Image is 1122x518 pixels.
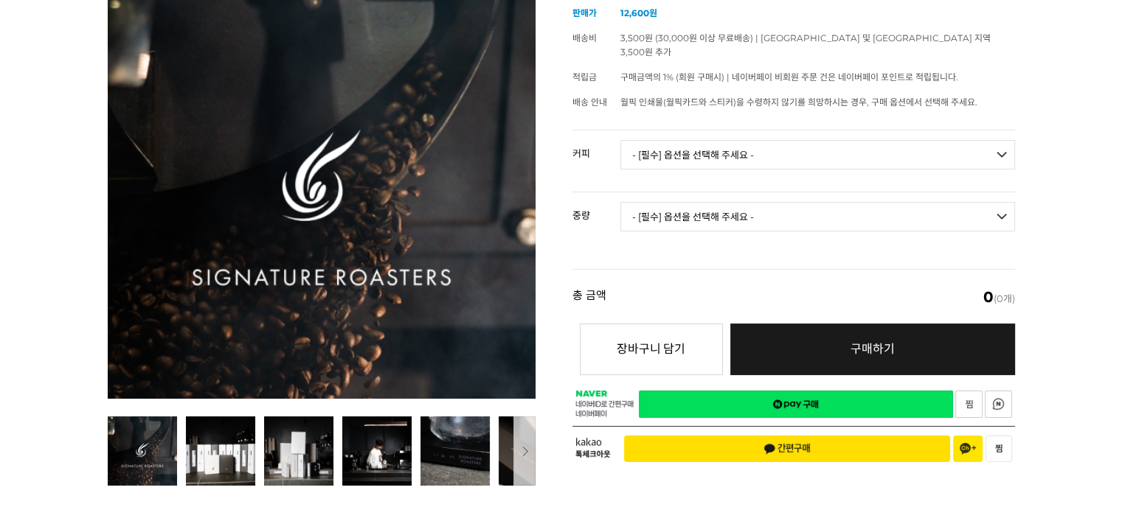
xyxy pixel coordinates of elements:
[620,71,958,83] span: 구매금액의 1% (회원 구매시) | 네이버페이 비회원 주문 건은 네이버페이 포인트로 적립됩니다.
[624,435,950,462] button: 간편구매
[983,288,994,306] em: 0
[620,32,991,57] span: 3,500원 (30,000원 이상 무료배송) | [GEOGRAPHIC_DATA] 및 [GEOGRAPHIC_DATA] 지역 3,500원 추가
[763,443,811,455] span: 간편구매
[572,290,606,304] strong: 총 금액
[985,391,1012,418] a: 새창
[983,290,1015,304] span: (0개)
[572,7,597,18] span: 판매가
[851,342,895,356] span: 구매하기
[730,323,1015,375] a: 구매하기
[960,443,976,455] span: 채널 추가
[572,192,620,226] th: 중량
[620,97,977,108] span: 월픽 인쇄물(월픽카드와 스티커)을 수령하지 않기를 희망하시는 경우, 구매 옵션에서 선택해 주세요.
[572,97,607,108] span: 배송 안내
[572,130,620,164] th: 커피
[572,32,597,43] span: 배송비
[953,435,983,462] button: 채널 추가
[955,391,983,418] a: 새창
[575,438,613,459] span: 카카오 톡체크아웃
[639,391,953,418] a: 새창
[580,323,723,375] button: 장바구니 담기
[995,444,1002,454] span: 찜
[572,71,597,83] span: 적립금
[620,7,657,18] strong: 12,600원
[513,416,536,486] button: 다음
[986,435,1012,462] button: 찜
